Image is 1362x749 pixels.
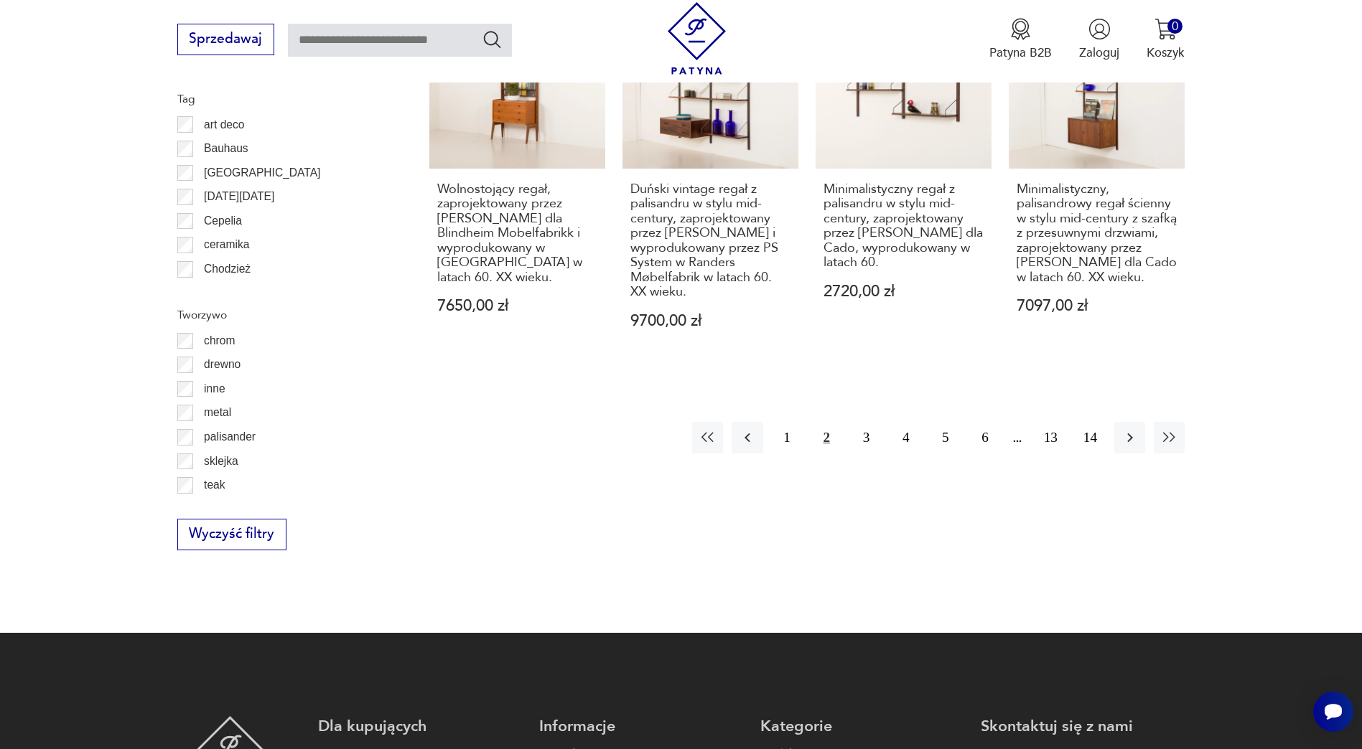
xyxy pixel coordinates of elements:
[318,716,522,737] p: Dla kupujących
[204,164,320,182] p: [GEOGRAPHIC_DATA]
[204,403,231,422] p: metal
[204,428,256,446] p: palisander
[204,139,248,158] p: Bauhaus
[1147,44,1185,61] p: Koszyk
[204,116,244,134] p: art deco
[981,716,1185,737] p: Skontaktuj się z nami
[177,306,388,324] p: Tworzywo
[204,260,251,278] p: Chodzież
[824,182,984,270] h3: Minimalistyczny regał z palisandru w stylu mid-century, zaprojektowany przez [PERSON_NAME] dla Ca...
[204,500,298,519] p: tworzywo sztuczne
[204,235,249,254] p: ceramika
[1017,298,1177,314] p: 7097,00 zł
[437,298,597,314] p: 7650,00 zł
[989,18,1052,61] a: Ikona medaluPatyna B2B
[930,422,961,453] button: 5
[1079,44,1119,61] p: Zaloguj
[204,331,235,350] p: chrom
[1155,18,1177,40] img: Ikona koszyka
[204,212,242,230] p: Cepelia
[890,422,921,453] button: 4
[772,422,803,453] button: 1
[824,284,984,299] p: 2720,00 zł
[177,24,274,55] button: Sprzedawaj
[989,44,1052,61] p: Patyna B2B
[204,355,241,374] p: drewno
[177,34,274,46] a: Sprzedawaj
[482,29,503,50] button: Szukaj
[539,716,743,737] p: Informacje
[811,422,842,453] button: 2
[630,314,790,329] p: 9700,00 zł
[1075,422,1106,453] button: 14
[661,2,733,75] img: Patyna - sklep z meblami i dekoracjami vintage
[760,716,964,737] p: Kategorie
[204,187,274,206] p: [DATE][DATE]
[1009,18,1032,40] img: Ikona medalu
[1035,422,1066,453] button: 13
[1313,692,1353,732] iframe: Smartsupp widget button
[177,90,388,108] p: Tag
[1088,18,1111,40] img: Ikonka użytkownika
[204,476,225,494] p: teak
[204,284,247,303] p: Ćmielów
[1167,19,1183,34] div: 0
[630,182,790,299] h3: Duński vintage regał z palisandru w stylu mid-century, zaprojektowany przez [PERSON_NAME] i wypro...
[989,18,1052,61] button: Patyna B2B
[1079,18,1119,61] button: Zaloguj
[851,422,882,453] button: 3
[1017,182,1177,285] h3: Minimalistyczny, palisandrowy regał ścienny w stylu mid-century z szafką z przesuwnymi drzwiami, ...
[177,519,286,550] button: Wyczyść filtry
[204,380,225,398] p: inne
[204,452,238,471] p: sklejka
[969,422,1000,453] button: 6
[1147,18,1185,61] button: 0Koszyk
[437,182,597,285] h3: Wolnostojący regał, zaprojektowany przez [PERSON_NAME] dla Blindheim Mobelfabrikk i wyprodukowany...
